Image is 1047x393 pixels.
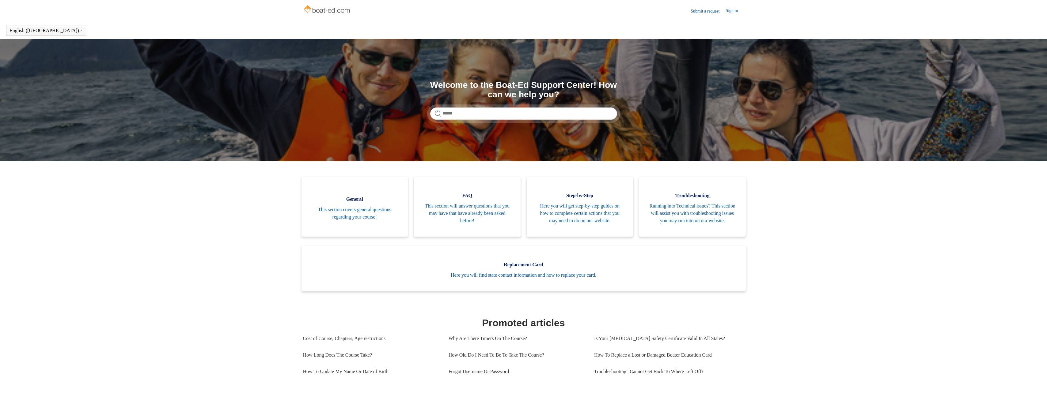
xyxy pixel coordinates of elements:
[594,330,740,347] a: Is Your [MEDICAL_DATA] Safety Certificate Valid In All States?
[594,363,740,380] a: Troubleshooting | Cannot Get Back To Where Left Off?
[311,196,399,203] span: General
[536,192,624,199] span: Step-by-Step
[423,192,511,199] span: FAQ
[430,80,617,99] h1: Welcome to the Boat-Ed Support Center! How can we help you?
[726,7,744,15] a: Sign in
[430,107,617,120] input: Search
[302,246,746,291] a: Replacement Card Here you will find state contact information and how to replace your card.
[639,177,746,237] a: Troubleshooting Running into Technical issues? This section will assist you with troubleshooting ...
[303,347,439,363] a: How Long Does The Course Take?
[311,261,737,268] span: Replacement Card
[303,363,439,380] a: How To Update My Name Or Date of Birth
[449,330,585,347] a: Why Are There Timers On The Course?
[311,206,399,221] span: This section covers general questions regarding your course!
[303,316,744,330] h1: Promoted articles
[691,8,726,14] a: Submit a request
[449,347,585,363] a: How Old Do I Need To Be To Take The Course?
[449,363,585,380] a: Forgot Username Or Password
[648,192,737,199] span: Troubleshooting
[536,202,624,224] span: Here you will get step-by-step guides on how to complete certain actions that you may need to do ...
[302,177,408,237] a: General This section covers general questions regarding your course!
[303,4,352,16] img: Boat-Ed Help Center home page
[423,202,511,224] span: This section will answer questions that you may have that have already been asked before!
[9,28,83,33] button: English ([GEOGRAPHIC_DATA])
[594,347,740,363] a: How To Replace a Lost or Damaged Boater Education Card
[414,177,521,237] a: FAQ This section will answer questions that you may have that have already been asked before!
[303,330,439,347] a: Cost of Course, Chapters, Age restrictions
[648,202,737,224] span: Running into Technical issues? This section will assist you with troubleshooting issues you may r...
[311,271,737,279] span: Here you will find state contact information and how to replace your card.
[527,177,633,237] a: Step-by-Step Here you will get step-by-step guides on how to complete certain actions that you ma...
